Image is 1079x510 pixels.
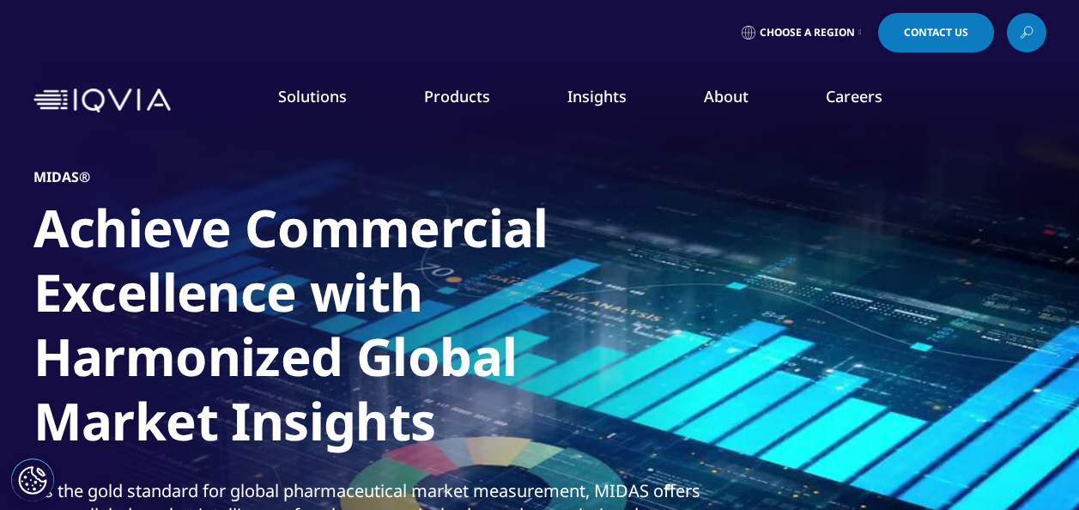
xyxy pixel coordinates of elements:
[278,86,347,106] a: Solutions
[826,86,882,106] a: Careers
[704,86,749,106] a: About
[904,27,968,38] span: Contact Us
[33,88,171,113] img: IQVIA Healthcare Information Technology and Pharma Clinical Research Company
[567,86,627,106] a: Insights
[178,60,1046,141] nav: Primary
[33,168,90,185] h5: MIDAS®
[11,458,54,501] button: Cookie Settings
[33,196,720,464] h1: Achieve Commercial Excellence with Harmonized Global Market Insights
[424,86,490,106] a: Products
[760,26,855,39] span: Choose a Region
[878,13,994,52] a: Contact Us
